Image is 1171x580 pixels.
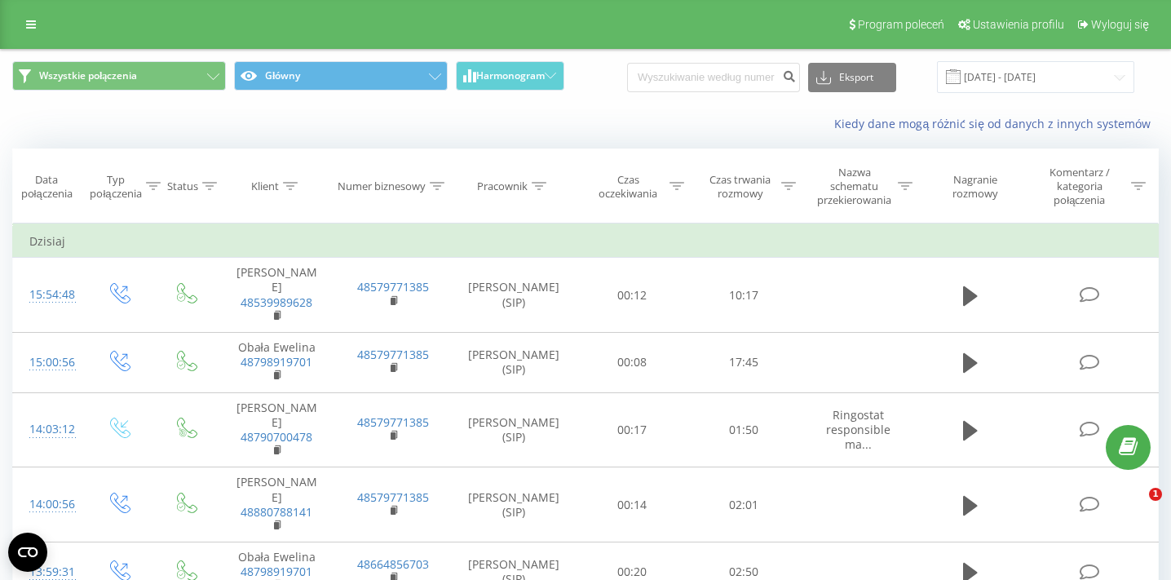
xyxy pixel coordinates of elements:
div: 14:03:12 [29,414,68,445]
div: Komentarz / kategoria połączenia [1032,166,1127,207]
td: 01:50 [688,392,800,467]
div: Pracownik [477,179,528,193]
div: Czas trwania rozmowy [703,173,777,201]
td: [PERSON_NAME] [219,467,335,542]
div: Status [167,179,198,193]
div: 15:00:56 [29,347,68,379]
a: 48798919701 [241,354,312,370]
iframe: Intercom live chat [1116,488,1155,527]
button: Główny [234,61,448,91]
div: Nagranie rozmowy [931,173,1020,201]
div: Czas oczekiwania [591,173,665,201]
td: [PERSON_NAME] [219,392,335,467]
td: 00:12 [577,258,688,333]
span: Program poleceń [858,18,944,31]
a: 48798919701 [241,564,312,579]
div: Nazwa schematu przekierowania [815,166,894,207]
td: Obała Ewelina [219,333,335,393]
button: Wszystkie połączenia [12,61,226,91]
a: 48880788141 [241,504,312,520]
span: 1 [1149,488,1162,501]
td: 02:01 [688,467,800,542]
td: 00:08 [577,333,688,393]
div: Klient [251,179,279,193]
a: 48579771385 [357,489,429,505]
span: Ringostat responsible ma... [826,407,890,452]
div: Typ połączenia [90,173,141,201]
button: Harmonogram [456,61,564,91]
div: Numer biznesowy [338,179,426,193]
div: 14:00:56 [29,489,68,520]
td: 00:17 [577,392,688,467]
span: Wyloguj się [1091,18,1149,31]
a: 48579771385 [357,414,429,430]
a: 48579771385 [357,347,429,362]
span: Harmonogram [476,70,545,82]
button: Eksport [808,63,896,92]
td: [PERSON_NAME] (SIP) [451,392,577,467]
a: 48579771385 [357,279,429,294]
td: [PERSON_NAME] (SIP) [451,258,577,333]
div: Data połączenia [13,173,80,201]
td: 00:14 [577,467,688,542]
input: Wyszukiwanie według numeru [627,63,800,92]
td: [PERSON_NAME] [219,258,335,333]
a: Kiedy dane mogą różnić się od danych z innych systemów [834,116,1159,131]
td: 17:45 [688,333,800,393]
span: Ustawienia profilu [973,18,1064,31]
td: [PERSON_NAME] (SIP) [451,467,577,542]
td: 10:17 [688,258,800,333]
a: 48790700478 [241,429,312,445]
td: [PERSON_NAME] (SIP) [451,333,577,393]
div: 15:54:48 [29,279,68,311]
a: 48539989628 [241,294,312,310]
a: 48664856703 [357,556,429,572]
span: Wszystkie połączenia [39,69,137,82]
button: Open CMP widget [8,533,47,572]
td: Dzisiaj [13,225,1159,258]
